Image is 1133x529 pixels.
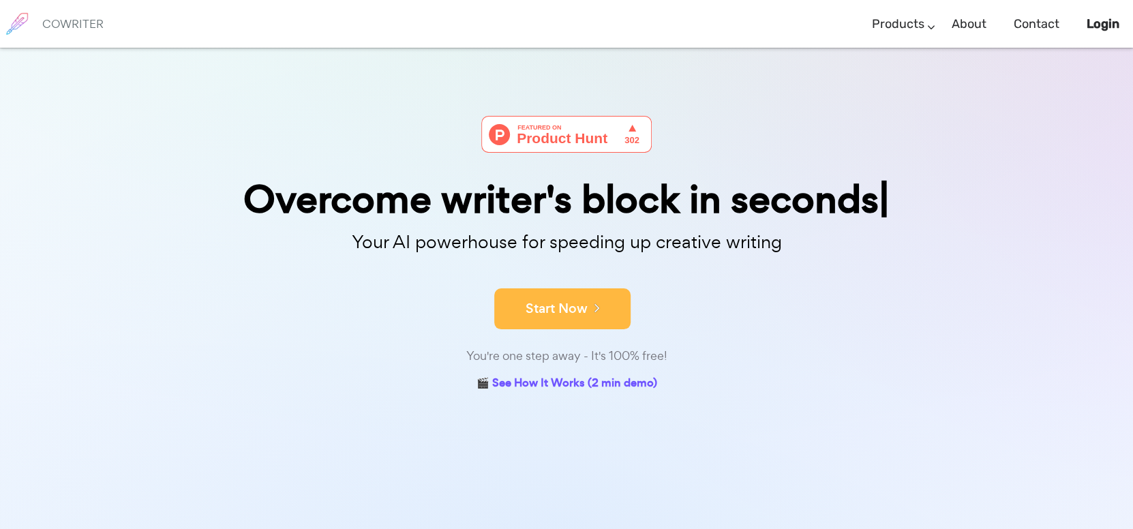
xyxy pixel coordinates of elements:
div: Overcome writer's block in seconds [226,180,907,219]
a: Contact [1014,4,1059,44]
a: Products [872,4,924,44]
button: Start Now [494,288,631,329]
div: You're one step away - It's 100% free! [226,346,907,366]
b: Login [1087,16,1119,31]
h6: COWRITER [42,18,104,30]
a: Login [1087,4,1119,44]
p: Your AI powerhouse for speeding up creative writing [226,228,907,257]
a: 🎬 See How It Works (2 min demo) [477,374,657,395]
a: About [952,4,986,44]
img: Cowriter - Your AI buddy for speeding up creative writing | Product Hunt [481,116,652,153]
